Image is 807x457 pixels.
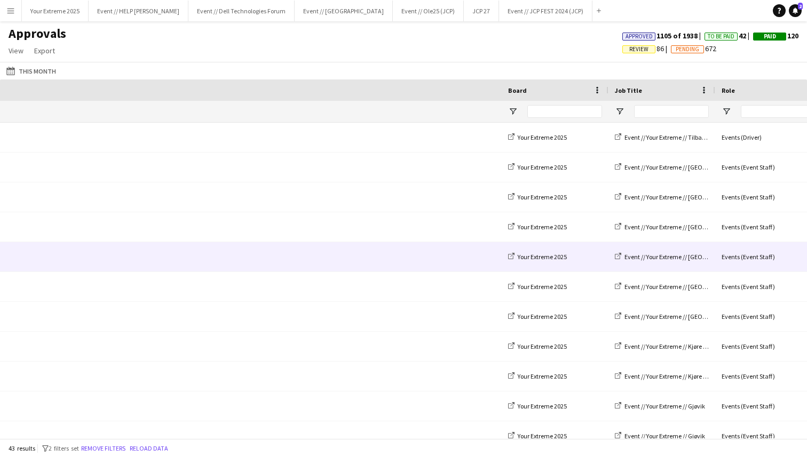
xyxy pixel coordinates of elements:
span: Your Extreme 2025 [518,253,567,261]
button: Open Filter Menu [722,107,731,116]
a: Event // Your Extreme // [GEOGRAPHIC_DATA] [615,312,747,320]
a: Your Extreme 2025 [508,163,567,171]
span: Role [722,86,735,94]
a: Event // Your Extreme // Gjøvik [615,402,705,410]
span: Board [508,86,527,94]
span: Event // Your Extreme // Gjøvik [624,402,705,410]
span: Your Extreme 2025 [518,133,567,141]
span: 42 [705,31,753,41]
span: 2 [798,3,803,10]
a: Your Extreme 2025 [508,372,567,380]
a: Your Extreme 2025 [508,193,567,201]
button: Open Filter Menu [615,107,624,116]
span: Export [34,46,55,55]
input: Board Filter Input [527,105,602,118]
span: Event // Your Extreme // [GEOGRAPHIC_DATA] [624,283,747,291]
span: Event // Your Extreme // [GEOGRAPHIC_DATA] [624,253,747,261]
button: This Month [4,65,58,77]
span: 86 [622,44,671,53]
span: Job Title [615,86,642,94]
a: Export [30,44,59,58]
button: Event // [GEOGRAPHIC_DATA] [295,1,393,21]
span: Your Extreme 2025 [518,432,567,440]
span: Your Extreme 2025 [518,342,567,350]
button: Event // JCP FEST 2024 (JCP) [499,1,592,21]
a: Your Extreme 2025 [508,223,567,231]
button: Event // HELP [PERSON_NAME] [89,1,188,21]
button: Event // Dell Technologies Forum [188,1,295,21]
span: View [9,46,23,55]
a: Your Extreme 2025 [508,342,567,350]
span: Event // Your Extreme // [GEOGRAPHIC_DATA] [624,312,747,320]
span: Your Extreme 2025 [518,312,567,320]
span: Approved [626,33,653,40]
span: Review [629,46,648,53]
span: Your Extreme 2025 [518,163,567,171]
span: Your Extreme 2025 [518,372,567,380]
span: Your Extreme 2025 [518,283,567,291]
a: Your Extreme 2025 [508,432,567,440]
button: Open Filter Menu [508,107,518,116]
a: Your Extreme 2025 [508,312,567,320]
button: JCP 27 [464,1,499,21]
button: Event // Ole25 (JCP) [393,1,464,21]
button: Reload data [128,443,170,454]
span: Event // Your Extreme // Gjøvik [624,432,705,440]
span: Event // Your Extreme // [GEOGRAPHIC_DATA] [624,223,747,231]
a: Event // Your Extreme // [GEOGRAPHIC_DATA] [615,223,747,231]
span: Your Extreme 2025 [518,402,567,410]
span: To Be Paid [708,33,734,40]
a: 2 [789,4,802,17]
a: Your Extreme 2025 [508,253,567,261]
a: View [4,44,28,58]
a: Your Extreme 2025 [508,283,567,291]
span: Pending [676,46,699,53]
span: 1105 of 1938 [622,31,705,41]
span: Paid [764,33,776,40]
button: Remove filters [79,443,128,454]
input: Job Title Filter Input [634,105,709,118]
a: Your Extreme 2025 [508,133,567,141]
button: Your Extreme 2025 [22,1,89,21]
span: Your Extreme 2025 [518,193,567,201]
span: 120 [753,31,798,41]
a: Your Extreme 2025 [508,402,567,410]
a: Event // Your Extreme // [GEOGRAPHIC_DATA] [615,253,747,261]
span: Event // Your Extreme // Tilbakelevering [624,133,730,141]
a: Event // Your Extreme // [GEOGRAPHIC_DATA] [615,283,747,291]
a: Event // Your Extreme // Gjøvik [615,432,705,440]
a: Event // Your Extreme // Tilbakelevering [615,133,730,141]
span: Your Extreme 2025 [518,223,567,231]
span: 672 [671,44,716,53]
span: 2 filters set [49,444,79,452]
